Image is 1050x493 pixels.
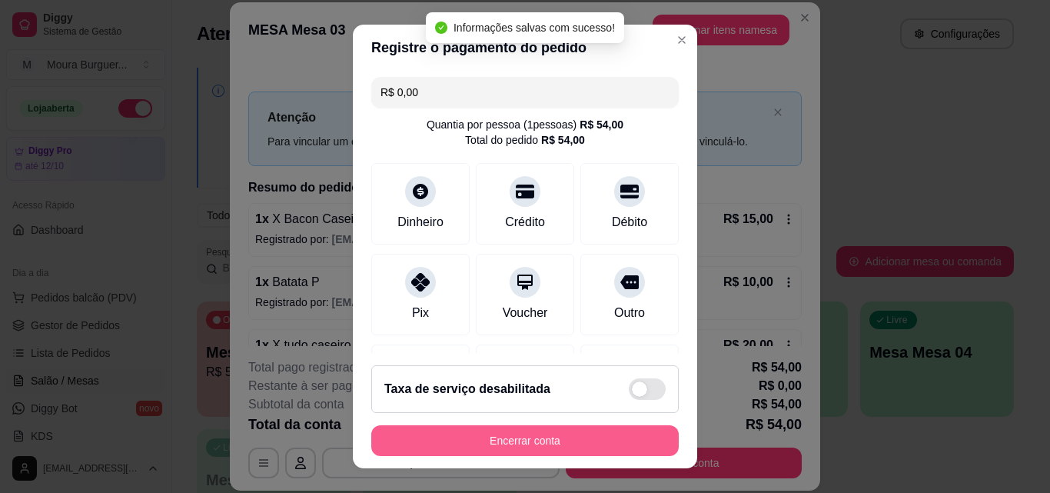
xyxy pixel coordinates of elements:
[580,117,623,132] div: R$ 54,00
[614,304,645,322] div: Outro
[353,25,697,71] header: Registre o pagamento do pedido
[503,304,548,322] div: Voucher
[435,22,447,34] span: check-circle
[427,117,623,132] div: Quantia por pessoa ( 1 pessoas)
[541,132,585,148] div: R$ 54,00
[454,22,615,34] span: Informações salvas com sucesso!
[371,425,679,456] button: Encerrar conta
[465,132,585,148] div: Total do pedido
[397,213,444,232] div: Dinheiro
[612,213,647,232] div: Débito
[505,213,545,232] div: Crédito
[384,380,550,398] h2: Taxa de serviço desabilitada
[670,28,694,52] button: Close
[412,304,429,322] div: Pix
[380,77,670,108] input: Ex.: hambúrguer de cordeiro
